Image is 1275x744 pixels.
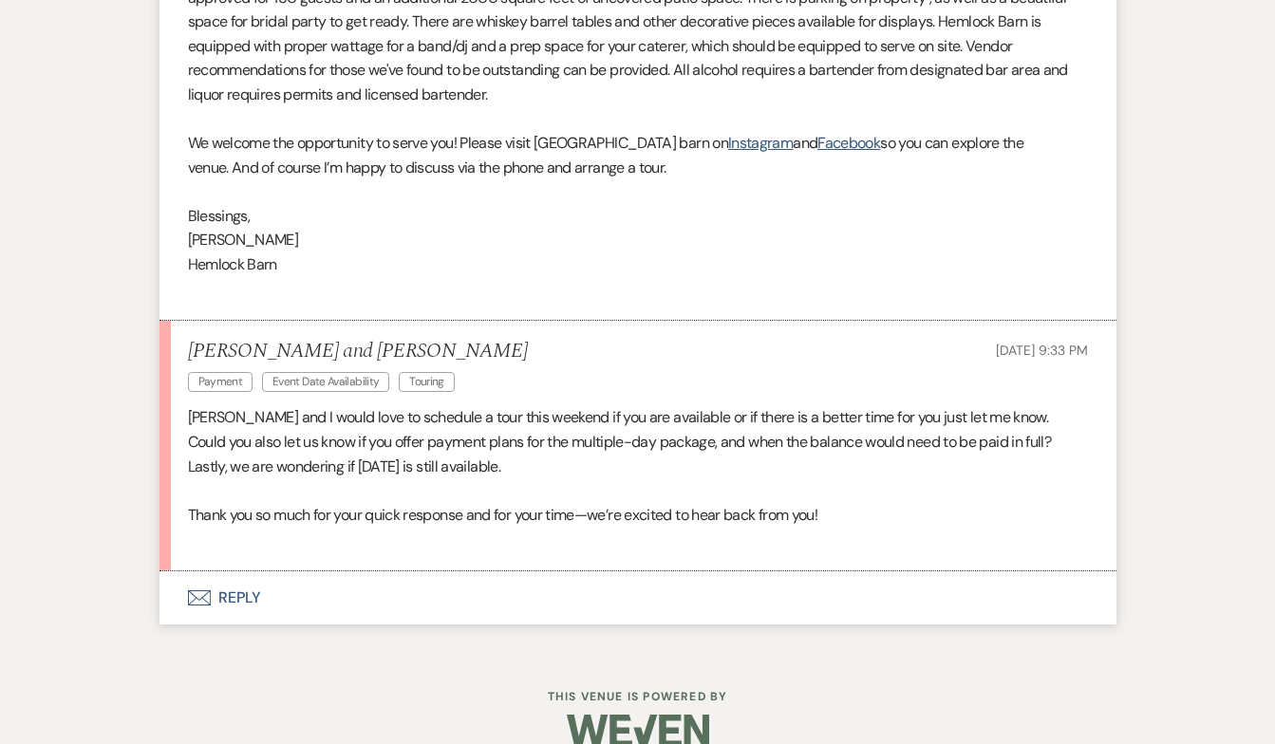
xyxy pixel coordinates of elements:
[188,503,1088,528] p: Thank you so much for your quick response and for your time—we’re excited to hear back from you!
[188,340,529,363] h5: [PERSON_NAME] and [PERSON_NAME]
[188,254,277,274] span: Hemlock Barn
[399,372,455,392] span: Touring
[817,133,880,153] a: Facebook
[188,230,299,250] span: [PERSON_NAME]
[996,342,1087,359] span: [DATE] 9:33 PM
[728,133,793,153] a: Instagram
[262,372,389,392] span: Event Date Availability
[159,571,1116,624] button: Reply
[793,133,817,153] span: and
[188,206,251,226] span: Blessings,
[188,133,1024,177] span: so you can explore the venue. And of course I’m happy to discuss via the phone and arrange a tour.
[188,133,728,153] span: We welcome the opportunity to serve you! Please visit [GEOGRAPHIC_DATA] barn on
[188,372,253,392] span: Payment
[188,405,1088,478] p: [PERSON_NAME] and I would love to schedule a tour this weekend if you are available or if there i...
